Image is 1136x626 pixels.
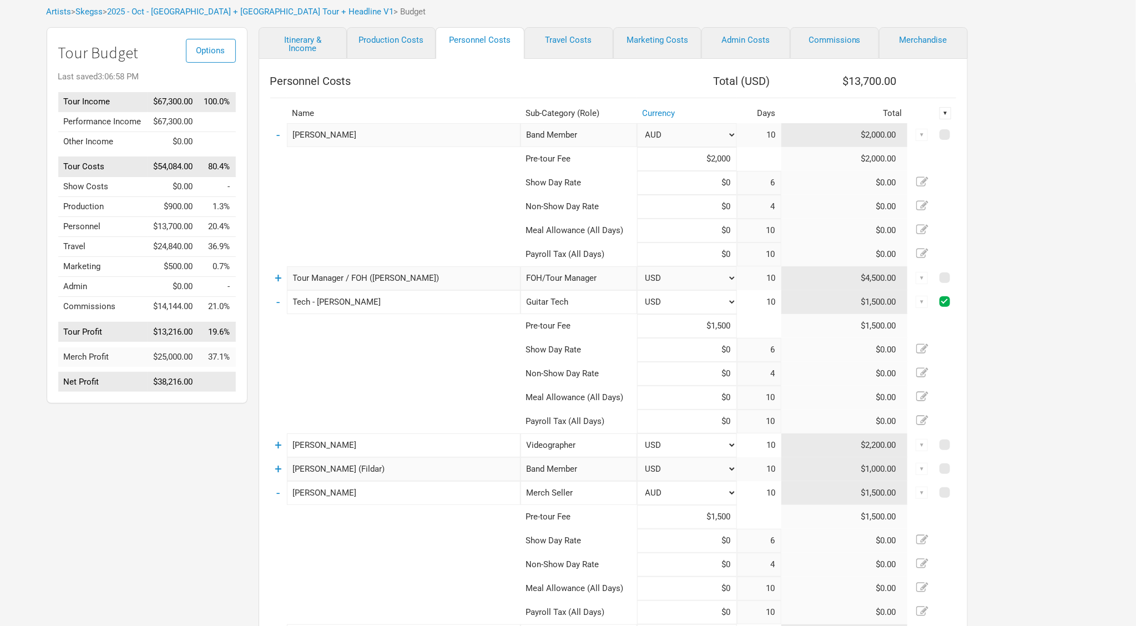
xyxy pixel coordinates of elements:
[72,8,103,16] span: >
[781,147,908,171] td: $2,000.00
[58,277,148,297] td: Admin
[521,457,637,481] div: Band Member
[275,271,282,285] a: +
[613,27,702,59] a: Marketing Costs
[781,314,908,338] td: $1,500.00
[148,132,199,152] td: $0.00
[521,577,637,600] td: Meal Allowance (All Days)
[879,27,968,59] a: Merchandise
[781,457,908,481] td: $1,000.00
[186,39,236,63] button: Options
[521,433,637,457] div: Videographer
[148,157,199,177] td: $54,084.00
[916,487,928,499] div: ▼
[521,481,637,505] div: Merch Seller
[394,8,426,16] span: > Budget
[198,112,235,132] td: Performance Income as % of Tour Income
[103,8,394,16] span: >
[58,322,148,342] td: Tour Profit
[148,177,199,197] td: $0.00
[58,237,148,257] td: Travel
[259,27,347,59] a: Itinerary & Income
[521,219,637,243] td: Meal Allowance (All Days)
[148,237,199,257] td: $24,840.00
[58,112,148,132] td: Performance Income
[287,123,521,147] input: eg: John
[781,529,908,553] td: $0.00
[940,107,952,119] div: ▼
[737,266,781,290] td: 10
[277,295,280,309] a: -
[521,195,637,219] td: Non-Show Day Rate
[58,257,148,277] td: Marketing
[58,372,148,392] td: Net Profit
[108,7,394,17] a: 2025 - Oct - [GEOGRAPHIC_DATA] + [GEOGRAPHIC_DATA] Tour + Headline V1
[781,338,908,362] td: $0.00
[637,70,781,92] th: Total ( USD )
[58,92,148,112] td: Tour Income
[781,219,908,243] td: $0.00
[737,123,781,147] td: 10
[781,362,908,386] td: $0.00
[521,243,637,266] td: Payroll Tax (All Days)
[781,600,908,624] td: $0.00
[521,505,637,529] td: Pre-tour Fee
[521,123,637,147] div: Band Member
[58,297,148,317] td: Commissions
[76,7,103,17] a: Skegss
[198,372,235,392] td: Net Profit as % of Tour Income
[196,46,225,55] span: Options
[287,481,521,505] input: eg: Iggy
[58,347,148,367] td: Merch Profit
[643,108,675,118] a: Currency
[737,104,781,123] th: Days
[148,277,199,297] td: $0.00
[781,386,908,410] td: $0.00
[198,277,235,297] td: Admin as % of Tour Income
[524,27,613,59] a: Travel Costs
[781,505,908,529] td: $1,500.00
[198,322,235,342] td: Tour Profit as % of Tour Income
[916,463,928,475] div: ▼
[198,197,235,217] td: Production as % of Tour Income
[277,128,280,142] a: -
[521,529,637,553] td: Show Day Rate
[737,290,781,314] td: 10
[521,171,637,195] td: Show Day Rate
[198,237,235,257] td: Travel as % of Tour Income
[916,439,928,451] div: ▼
[198,257,235,277] td: Marketing as % of Tour Income
[148,217,199,237] td: $13,700.00
[521,104,637,123] th: Sub-Category (Role)
[58,157,148,177] td: Tour Costs
[521,410,637,433] td: Payroll Tax (All Days)
[781,290,908,314] td: $1,500.00
[521,338,637,362] td: Show Day Rate
[198,92,235,112] td: Tour Income as % of Tour Income
[287,104,521,123] th: Name
[198,297,235,317] td: Commissions as % of Tour Income
[58,73,236,81] div: Last saved 3:06:58 PM
[287,433,521,457] input: eg: Sinead
[521,600,637,624] td: Payroll Tax (All Days)
[277,486,280,500] a: -
[521,147,637,171] td: Pre-tour Fee
[58,197,148,217] td: Production
[287,457,521,481] input: eg: PJ
[148,92,199,112] td: $67,300.00
[270,70,637,92] th: Personnel Costs
[198,157,235,177] td: Tour Costs as % of Tour Income
[737,433,781,457] td: 10
[781,195,908,219] td: $0.00
[521,290,637,314] div: Guitar Tech
[436,27,524,59] a: Personnel Costs
[275,462,282,476] a: +
[58,132,148,152] td: Other Income
[198,347,235,367] td: Merch Profit as % of Tour Income
[148,297,199,317] td: $14,144.00
[521,553,637,577] td: Non-Show Day Rate
[198,217,235,237] td: Personnel as % of Tour Income
[148,197,199,217] td: $900.00
[287,290,521,314] input: eg: Angus
[781,433,908,457] td: $2,200.00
